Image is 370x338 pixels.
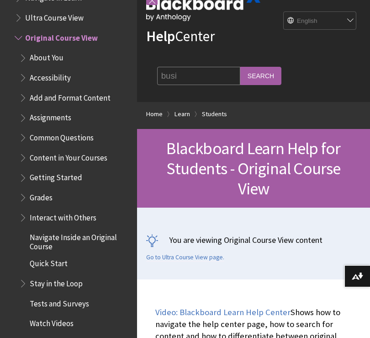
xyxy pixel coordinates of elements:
[30,296,89,308] span: Tests and Surveys
[174,108,190,120] a: Learn
[146,27,175,45] strong: Help
[25,30,98,43] span: Original Course View
[166,138,340,199] span: Blackboard Learn Help for Students - Original Course View
[240,67,281,85] input: Search
[30,70,71,82] span: Accessibility
[146,253,224,262] a: Go to Ultra Course View page.
[30,110,71,123] span: Assignments
[146,27,215,45] a: HelpCenter
[155,307,291,318] a: Video: Blackboard Learn Help Center
[30,316,74,328] span: Watch Videos
[30,170,82,182] span: Getting Started
[30,90,111,102] span: Add and Format Content
[284,12,357,30] select: Site Language Selector
[30,130,94,142] span: Common Questions
[30,230,131,251] span: Navigate Inside an Original Course
[30,50,63,63] span: About You
[30,256,68,268] span: Quick Start
[30,276,83,288] span: Stay in the Loop
[30,150,107,162] span: Content in Your Courses
[30,190,53,202] span: Grades
[146,108,163,120] a: Home
[30,210,96,222] span: Interact with Others
[25,10,84,22] span: Ultra Course View
[202,108,227,120] a: Students
[146,234,361,246] p: You are viewing Original Course View content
